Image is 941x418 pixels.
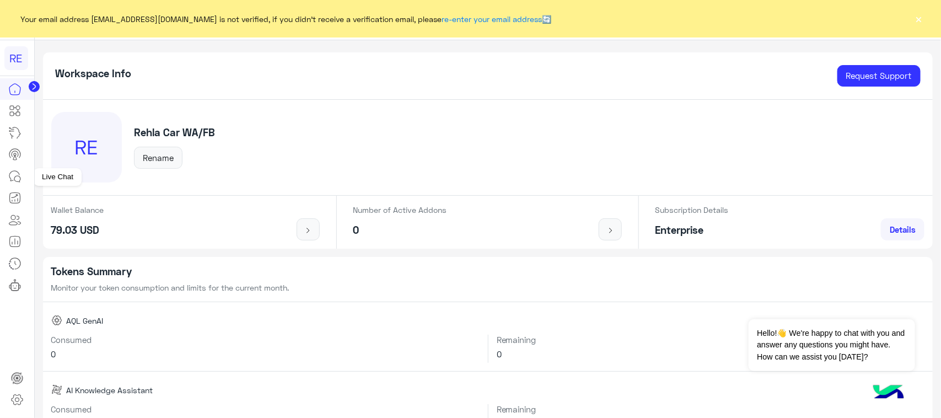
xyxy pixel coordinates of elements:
[353,224,447,237] h5: 0
[51,335,480,345] h6: Consumed
[51,315,62,326] img: AQL GenAI
[134,126,215,139] h5: Rehla Car WA/FB
[881,218,924,240] a: Details
[353,204,447,216] p: Number of Active Addons
[51,349,480,359] h6: 0
[66,315,103,326] span: AQL GenAI
[497,349,924,359] h6: 0
[497,335,924,345] h6: Remaining
[51,112,122,183] div: RE
[890,224,916,234] span: Details
[497,404,924,414] h6: Remaining
[604,226,617,235] img: icon
[655,224,729,237] h5: Enterprise
[869,374,908,412] img: hulul-logo.png
[4,46,28,70] div: RE
[51,204,104,216] p: Wallet Balance
[749,319,915,371] span: Hello!👋 We're happy to chat with you and answer any questions you might have. How can we assist y...
[134,147,182,169] button: Rename
[51,384,62,395] img: AI Knowledge Assistant
[34,168,82,186] div: Live Chat
[21,13,552,25] span: Your email address [EMAIL_ADDRESS][DOMAIN_NAME] is not verified, if you didn't receive a verifica...
[51,224,104,237] h5: 79.03 USD
[837,65,921,87] a: Request Support
[51,404,480,414] h6: Consumed
[51,282,925,293] p: Monitor your token consumption and limits for the current month.
[55,67,131,80] h5: Workspace Info
[913,13,924,24] button: ×
[66,384,153,396] span: AI Knowledge Assistant
[51,265,925,278] h5: Tokens Summary
[655,204,729,216] p: Subscription Details
[442,14,542,24] a: re-enter your email address
[302,226,315,235] img: icon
